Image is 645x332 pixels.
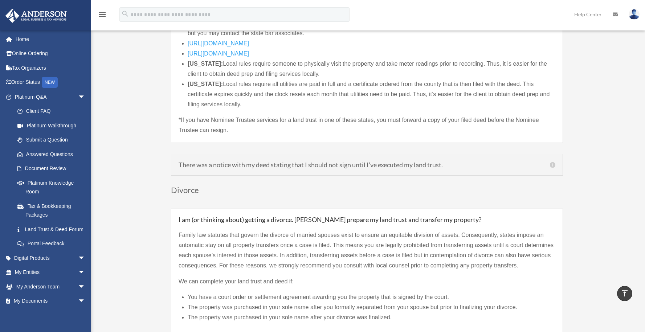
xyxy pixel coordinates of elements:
[179,115,555,135] p: *If you have Nominee Trustee services for a land trust in one of these states, you must forward a...
[42,77,58,88] div: NEW
[188,292,555,302] li: You have a court order or settlement agreement awarding you the property that is signed by the co...
[5,279,96,294] a: My Anderson Teamarrow_drop_down
[10,104,96,119] a: Client FAQ
[188,40,249,50] a: [URL][DOMAIN_NAME]
[10,237,96,251] a: Portal Feedback
[5,32,96,46] a: Home
[179,230,555,276] p: Family law statutes that govern the divorce of married spouses exist to ensure an equitable divis...
[5,46,96,61] a: Online Ordering
[10,199,96,222] a: Tax & Bookkeeping Packages
[188,302,555,312] li: The property was purchased in your sole name after you formally separated from your spouse but pr...
[10,133,96,147] a: Submit a Question
[10,222,93,237] a: Land Trust & Deed Forum
[188,81,223,87] strong: [US_STATE]:
[620,289,629,298] i: vertical_align_top
[188,50,249,60] a: [URL][DOMAIN_NAME]
[78,265,93,280] span: arrow_drop_down
[188,79,555,110] li: Local rules require all utilities are paid in full and a certificate ordered from the county that...
[188,312,555,323] li: The property was purchased in your sole name after your divorce was finalized.
[5,90,96,104] a: Platinum Q&Aarrow_drop_down
[78,279,93,294] span: arrow_drop_down
[3,9,69,23] img: Anderson Advisors Platinum Portal
[78,90,93,104] span: arrow_drop_down
[5,75,96,90] a: Order StatusNEW
[10,147,96,161] a: Answered Questions
[188,59,555,79] li: Local rules require someone to physically visit the property and take meter readings prior to rec...
[617,286,632,301] a: vertical_align_top
[171,186,563,198] h3: Divorce
[5,61,96,75] a: Tax Organizers
[121,10,129,18] i: search
[10,176,96,199] a: Platinum Knowledge Room
[179,216,555,223] h5: I am (or thinking about) getting a divorce. [PERSON_NAME] prepare my land trust and transfer my p...
[5,251,96,265] a: Digital Productsarrow_drop_down
[78,251,93,266] span: arrow_drop_down
[629,9,640,20] img: User Pic
[188,61,223,67] strong: [US_STATE]:
[5,265,96,280] a: My Entitiesarrow_drop_down
[179,161,555,168] h5: There was a notice with my deed stating that I should not sign until I’ve executed my land trust.
[10,161,96,176] a: Document Review
[10,118,96,133] a: Platinum Walkthrough
[179,276,555,287] p: We can complete your land trust and deed if:
[98,10,107,19] i: menu
[5,294,96,308] a: My Documentsarrow_drop_down
[98,13,107,19] a: menu
[78,294,93,309] span: arrow_drop_down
